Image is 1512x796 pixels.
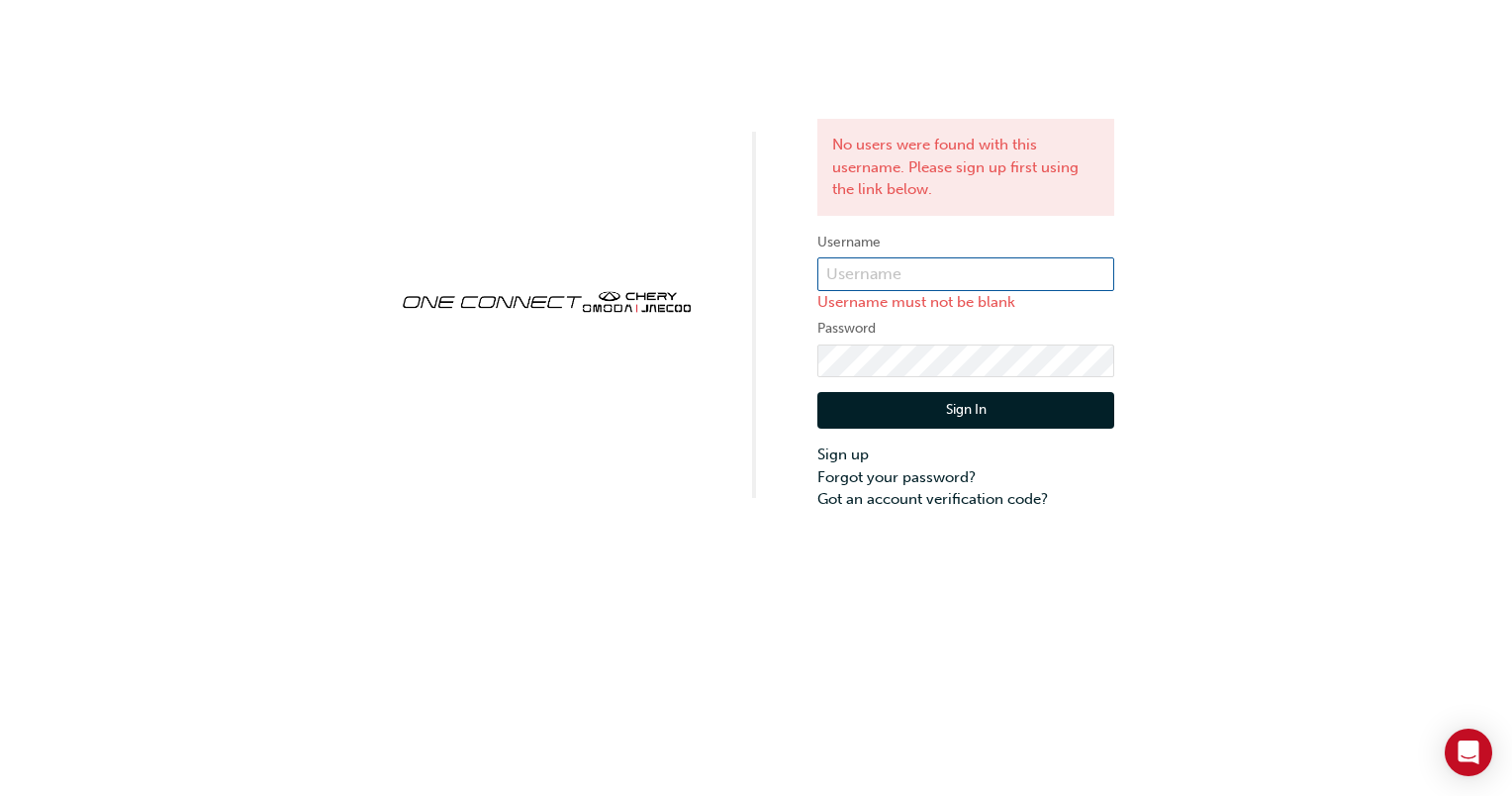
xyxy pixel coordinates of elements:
img: oneconnect [398,274,695,326]
a: Got an account verification code? [817,488,1114,511]
label: Password [817,317,1114,341]
button: Sign In [817,392,1114,430]
input: Username [817,257,1114,291]
a: Sign up [817,444,1114,466]
a: Forgot your password? [817,466,1114,489]
div: Open Intercom Messenger [1445,729,1492,776]
div: No users were found with this username. Please sign up first using the link below. [817,119,1114,216]
label: Username [817,231,1114,254]
p: Username must not be blank [817,291,1114,314]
